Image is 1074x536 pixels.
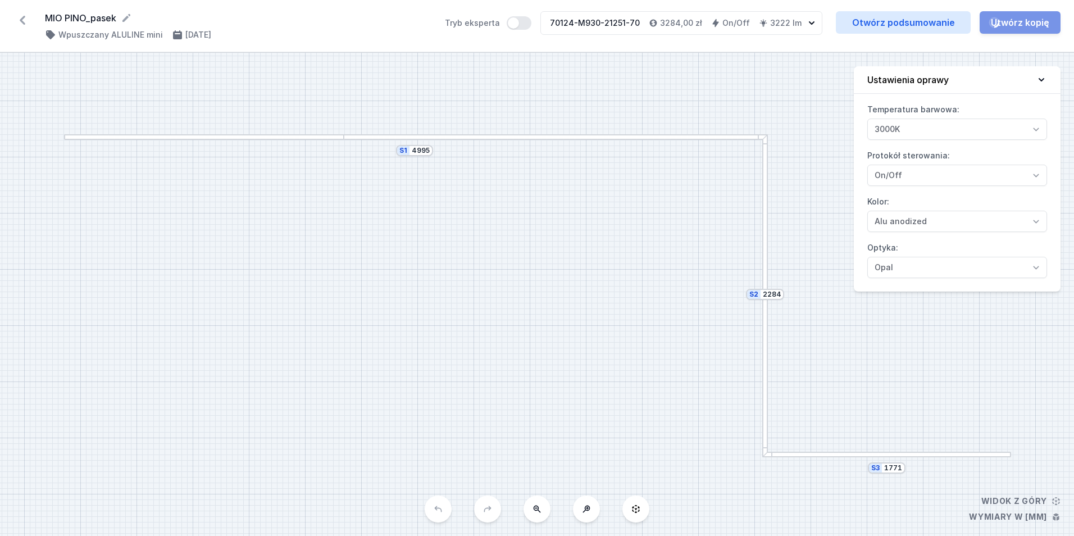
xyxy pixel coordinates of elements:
[854,66,1061,94] button: Ustawienia oprawy
[867,257,1047,278] select: Optyka:
[722,17,750,29] h4: On/Off
[836,11,971,34] a: Otwórz podsumowanie
[867,119,1047,140] select: Temperatura barwowa:
[412,146,430,155] input: Wymiar [mm]
[867,165,1047,186] select: Protokół sterowania:
[445,16,531,30] label: Tryb eksperta
[507,16,531,30] button: Tryb eksperta
[763,290,781,299] input: Wymiar [mm]
[58,29,163,40] h4: Wpuszczany ALULINE mini
[867,101,1047,140] label: Temperatura barwowa:
[867,73,949,87] h4: Ustawienia oprawy
[867,147,1047,186] label: Protokół sterowania:
[770,17,802,29] h4: 3222 lm
[884,464,902,473] input: Wymiar [mm]
[121,12,132,24] button: Edytuj nazwę projektu
[550,17,640,29] div: 70124-M930-21251-70
[867,193,1047,232] label: Kolor:
[867,211,1047,232] select: Kolor:
[45,11,431,25] form: MIO PINO_pasek
[867,239,1047,278] label: Optyka:
[540,11,822,35] button: 70124-M930-21251-703284,00 złOn/Off3222 lm
[185,29,211,40] h4: [DATE]
[660,17,702,29] h4: 3284,00 zł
